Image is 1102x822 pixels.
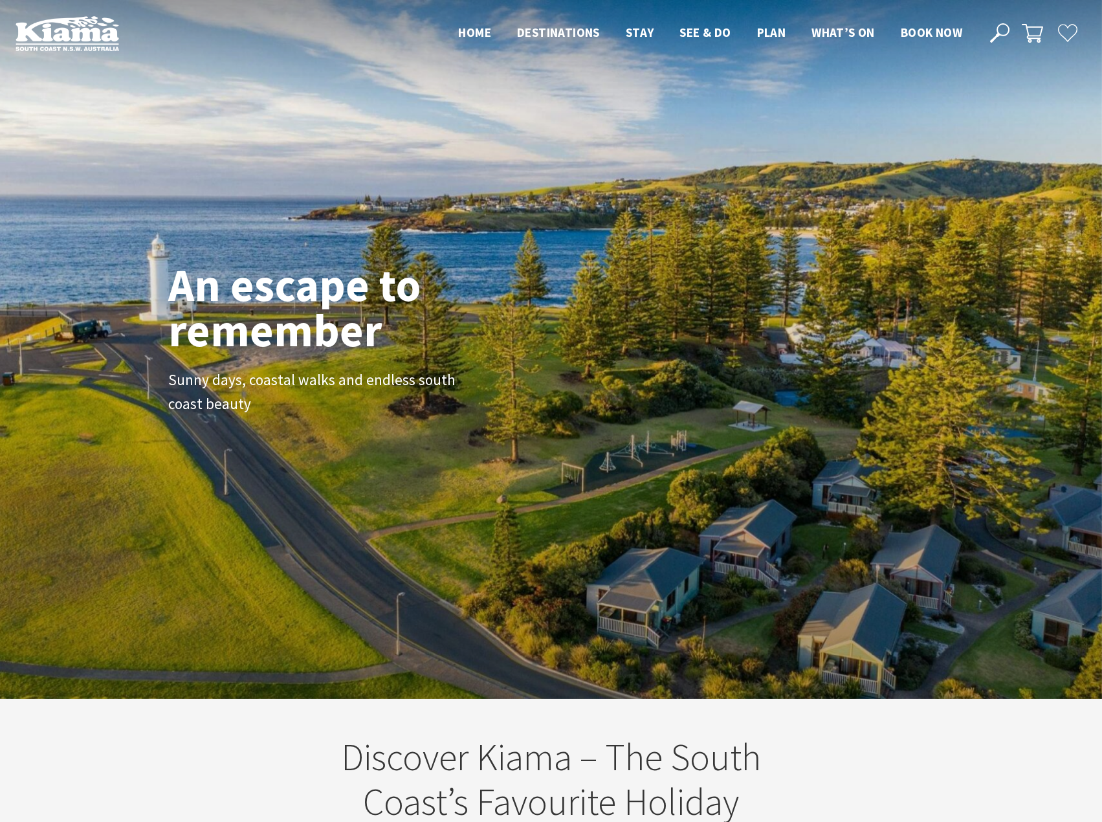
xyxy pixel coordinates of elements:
[901,25,962,40] span: Book now
[811,25,875,40] span: What’s On
[517,25,600,40] span: Destinations
[626,25,654,40] span: Stay
[168,368,459,416] p: Sunny days, coastal walks and endless south coast beauty
[16,16,119,51] img: Kiama Logo
[458,25,491,40] span: Home
[168,262,524,353] h1: An escape to remember
[445,23,975,44] nav: Main Menu
[679,25,731,40] span: See & Do
[757,25,786,40] span: Plan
